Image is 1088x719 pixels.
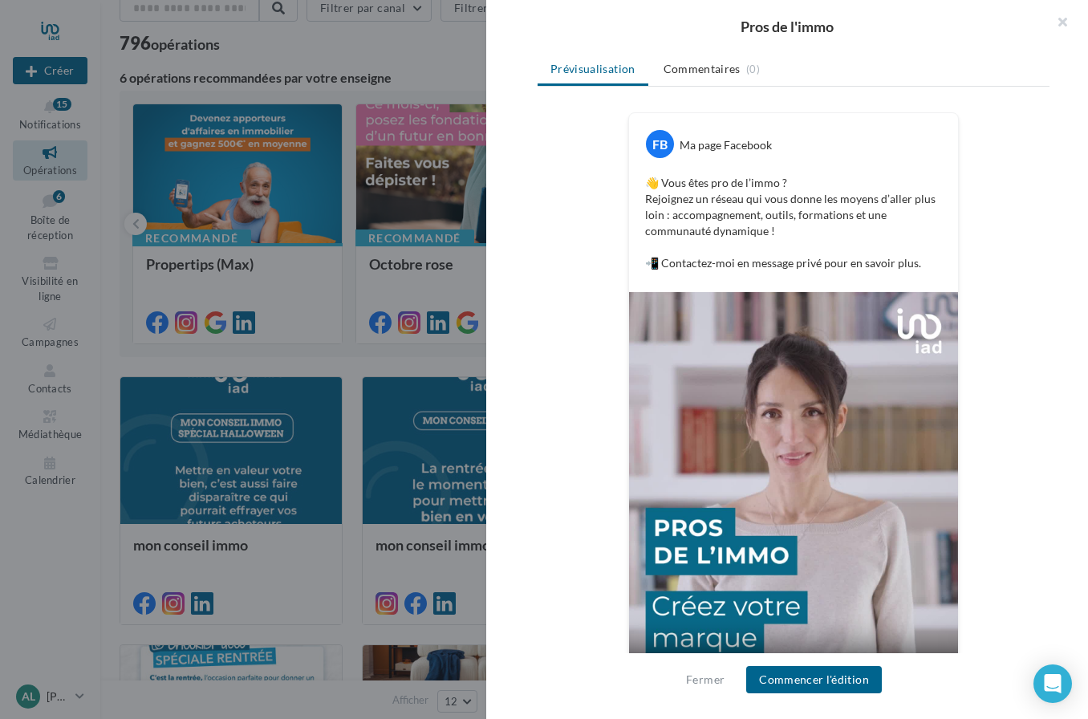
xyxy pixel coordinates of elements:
button: Fermer [680,670,731,689]
p: 👋 Vous êtes pro de l’immo ? Rejoignez un réseau qui vous donne les moyens d’aller plus loin : acc... [645,175,942,271]
div: Pros de l'immo [512,19,1062,34]
div: Open Intercom Messenger [1033,664,1072,703]
span: (0) [746,63,760,75]
div: Ma page Facebook [680,137,772,153]
span: Commentaires [664,61,741,77]
div: FB [646,130,674,158]
button: Commencer l'édition [746,666,882,693]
